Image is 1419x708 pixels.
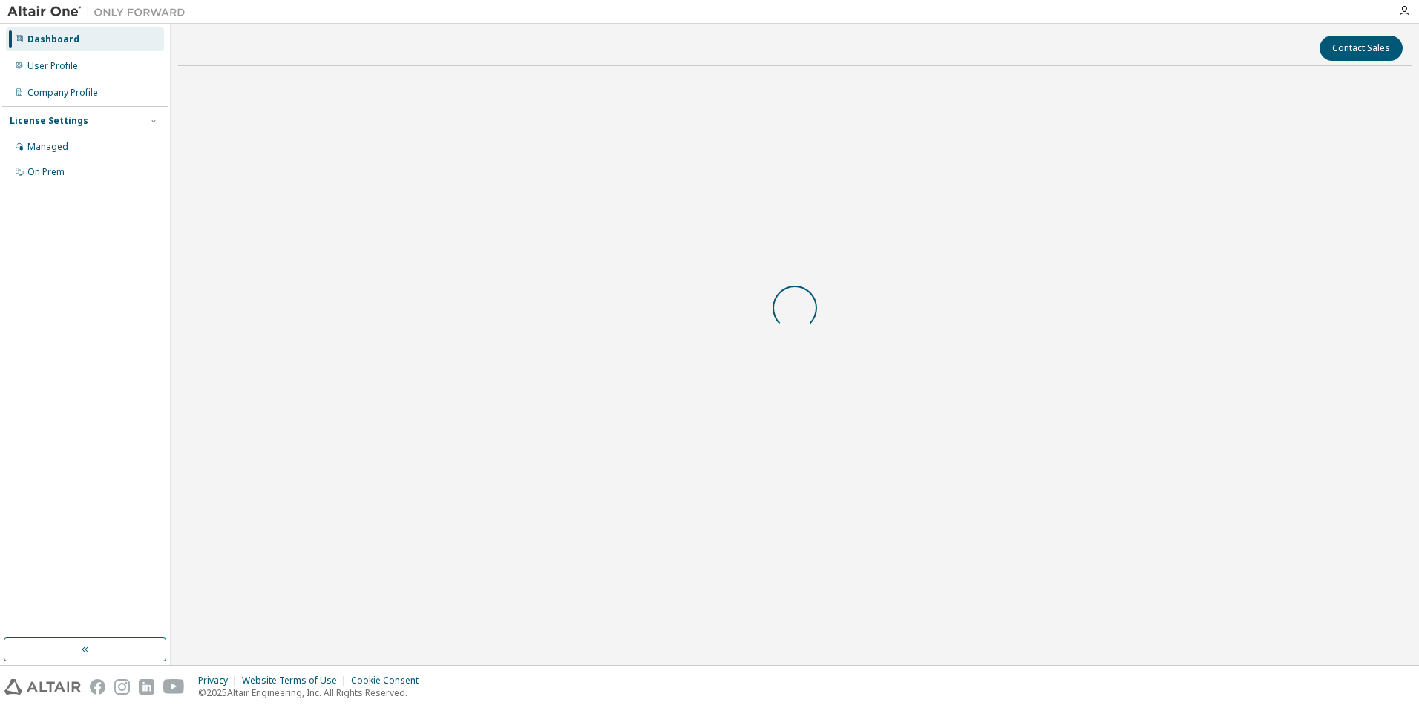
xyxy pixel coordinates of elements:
img: Altair One [7,4,193,19]
img: instagram.svg [114,679,130,695]
div: Privacy [198,675,242,686]
div: Cookie Consent [351,675,427,686]
img: linkedin.svg [139,679,154,695]
div: License Settings [10,115,88,127]
div: User Profile [27,60,78,72]
div: Website Terms of Use [242,675,351,686]
p: © 2025 Altair Engineering, Inc. All Rights Reserved. [198,686,427,699]
img: altair_logo.svg [4,679,81,695]
img: facebook.svg [90,679,105,695]
img: youtube.svg [163,679,185,695]
button: Contact Sales [1320,36,1403,61]
div: Dashboard [27,33,79,45]
div: Company Profile [27,87,98,99]
div: Managed [27,141,68,153]
div: On Prem [27,166,65,178]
